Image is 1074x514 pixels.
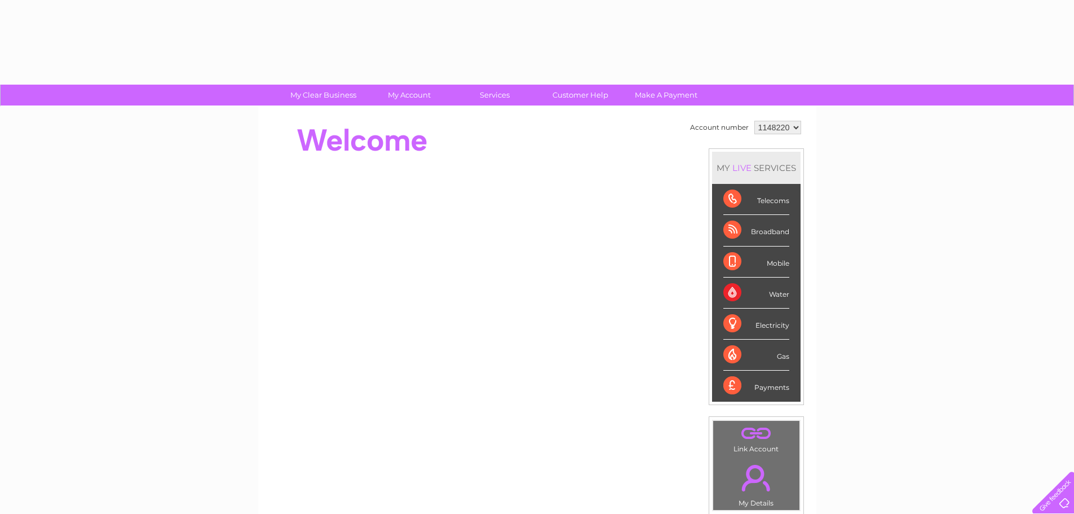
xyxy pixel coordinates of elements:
[713,420,800,456] td: Link Account
[730,162,754,173] div: LIVE
[712,152,801,184] div: MY SERVICES
[448,85,541,106] a: Services
[723,278,789,309] div: Water
[723,340,789,371] div: Gas
[687,118,752,137] td: Account number
[620,85,713,106] a: Make A Payment
[534,85,627,106] a: Customer Help
[723,309,789,340] div: Electricity
[723,215,789,246] div: Broadband
[723,184,789,215] div: Telecoms
[716,458,797,498] a: .
[716,424,797,443] a: .
[277,85,370,106] a: My Clear Business
[363,85,456,106] a: My Account
[713,455,800,511] td: My Details
[723,247,789,278] div: Mobile
[723,371,789,401] div: Payments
